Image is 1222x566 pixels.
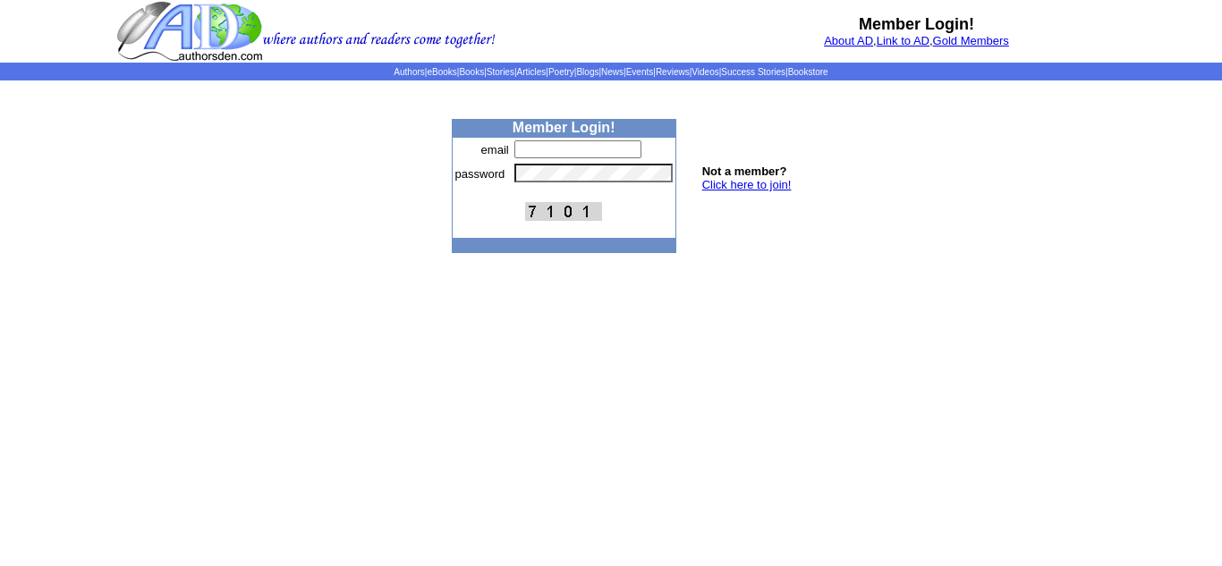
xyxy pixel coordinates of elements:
[427,67,456,77] a: eBooks
[548,67,574,77] a: Poetry
[824,34,1009,47] font: , ,
[877,34,929,47] a: Link to AD
[459,67,484,77] a: Books
[788,67,828,77] a: Bookstore
[517,67,547,77] a: Articles
[656,67,690,77] a: Reviews
[702,178,792,191] a: Click here to join!
[394,67,424,77] a: Authors
[525,202,602,221] img: This Is CAPTCHA Image
[721,67,785,77] a: Success Stories
[702,165,787,178] b: Not a member?
[513,120,615,135] b: Member Login!
[859,15,974,33] b: Member Login!
[576,67,598,77] a: Blogs
[487,67,514,77] a: Stories
[824,34,873,47] a: About AD
[394,67,827,77] span: | | | | | | | | | | | |
[692,67,718,77] a: Videos
[626,67,654,77] a: Events
[481,143,509,156] font: email
[601,67,624,77] a: News
[933,34,1009,47] a: Gold Members
[455,167,505,181] font: password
